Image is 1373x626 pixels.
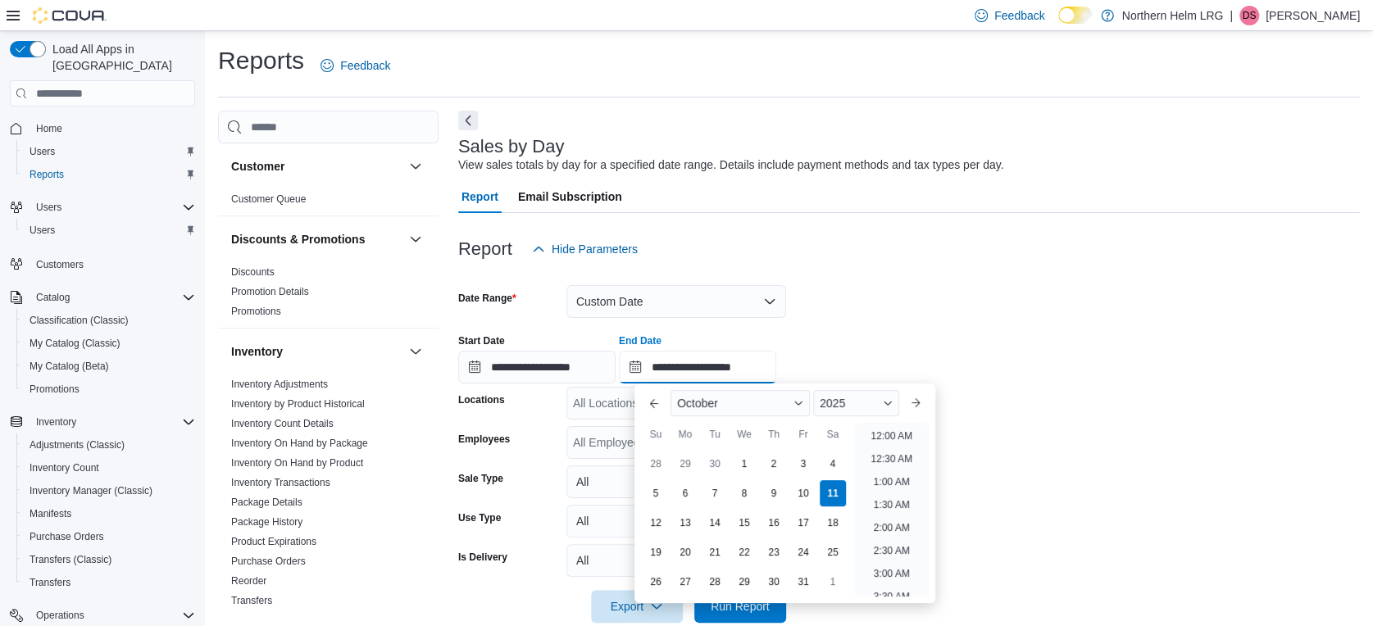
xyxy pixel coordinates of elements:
[30,337,120,350] span: My Catalog (Classic)
[702,510,728,536] div: day-14
[1230,6,1233,25] p: |
[218,189,439,215] div: Customer
[518,180,622,213] span: Email Subscription
[566,505,786,538] button: All
[231,574,266,587] span: Reorder
[30,288,195,307] span: Catalog
[23,356,116,376] a: My Catalog (Beta)
[461,180,498,213] span: Report
[820,421,846,447] div: Sa
[552,241,638,257] span: Hide Parameters
[458,156,1004,174] div: View sales totals by day for a specified date range. Details include payment methods and tax type...
[525,233,644,265] button: Hide Parameters
[23,165,70,184] a: Reports
[641,449,848,597] div: October, 2025
[231,457,363,469] a: Inventory On Hand by Product
[864,449,919,469] li: 12:30 AM
[23,311,135,330] a: Classification (Classic)
[16,332,202,355] button: My Catalog (Classic)
[790,510,816,536] div: day-17
[231,476,330,489] span: Inventory Transactions
[458,472,503,485] label: Sale Type
[23,379,195,399] span: Promotions
[406,342,425,361] button: Inventory
[1122,6,1224,25] p: Northern Helm LRG
[641,390,667,416] button: Previous Month
[231,378,328,391] span: Inventory Adjustments
[231,536,316,547] a: Product Expirations
[3,411,202,433] button: Inventory
[643,569,669,595] div: day-26
[231,398,365,410] a: Inventory by Product Historical
[820,397,845,410] span: 2025
[406,156,425,176] button: Customer
[218,262,439,328] div: Discounts & Promotions
[406,229,425,249] button: Discounts & Promotions
[23,220,61,240] a: Users
[30,145,55,158] span: Users
[458,137,565,156] h3: Sales by Day
[643,539,669,565] div: day-19
[231,397,365,411] span: Inventory by Product Historical
[30,606,91,625] button: Operations
[3,252,202,275] button: Customers
[591,590,683,623] button: Export
[458,111,478,130] button: Next
[16,571,202,594] button: Transfers
[23,527,195,547] span: Purchase Orders
[23,142,195,161] span: Users
[601,590,673,623] span: Export
[36,415,76,429] span: Inventory
[16,502,202,525] button: Manifests
[30,224,55,237] span: Users
[16,525,202,548] button: Purchase Orders
[231,535,316,548] span: Product Expirations
[23,481,195,501] span: Inventory Manager (Classic)
[619,351,776,383] input: Press the down key to enter a popover containing a calendar. Press the escape key to close the po...
[672,569,698,595] div: day-27
[30,197,195,217] span: Users
[218,44,304,77] h1: Reports
[867,472,916,492] li: 1:00 AM
[643,480,669,506] div: day-5
[231,417,334,430] span: Inventory Count Details
[458,292,516,305] label: Date Range
[702,569,728,595] div: day-28
[677,397,718,410] span: October
[1058,7,1093,24] input: Dark Mode
[30,255,90,274] a: Customers
[231,306,281,317] a: Promotions
[820,569,846,595] div: day-1
[36,291,70,304] span: Catalog
[671,390,810,416] div: Button. Open the month selector. October is currently selected.
[231,158,402,175] button: Customer
[790,539,816,565] div: day-24
[46,41,195,74] span: Load All Apps in [GEOGRAPHIC_DATA]
[731,421,757,447] div: We
[231,437,368,450] span: Inventory On Hand by Package
[711,598,770,615] span: Run Report
[23,458,106,478] a: Inventory Count
[30,197,68,217] button: Users
[23,165,195,184] span: Reports
[36,258,84,271] span: Customers
[231,158,284,175] h3: Customer
[16,456,202,479] button: Inventory Count
[23,311,195,330] span: Classification (Classic)
[36,122,62,135] span: Home
[231,438,368,449] a: Inventory On Hand by Package
[854,423,929,597] ul: Time
[813,390,899,416] div: Button. Open the year selector. 2025 is currently selected.
[790,480,816,506] div: day-10
[231,456,363,469] span: Inventory On Hand by Product
[672,421,698,447] div: Mo
[3,196,202,219] button: Users
[761,480,787,506] div: day-9
[16,479,202,502] button: Inventory Manager (Classic)
[731,451,757,477] div: day-1
[16,309,202,332] button: Classification (Classic)
[23,356,195,376] span: My Catalog (Beta)
[566,544,786,577] button: All
[231,285,309,298] span: Promotion Details
[643,451,669,477] div: day-28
